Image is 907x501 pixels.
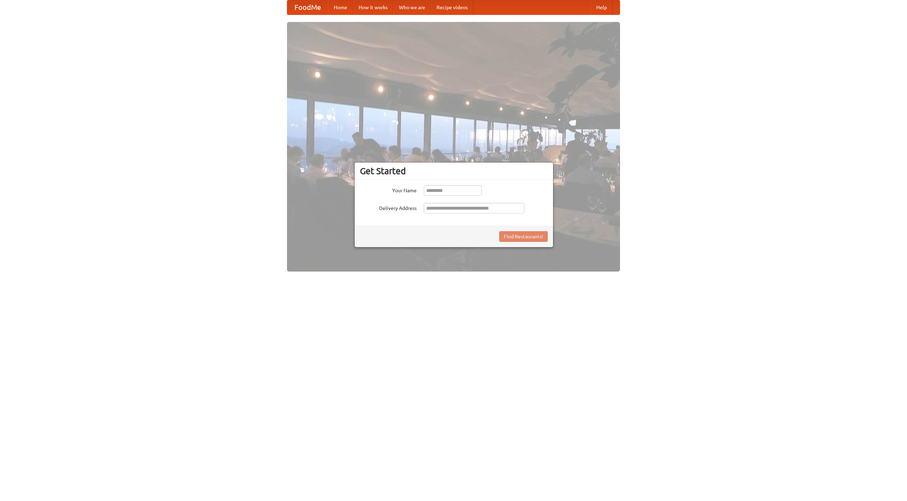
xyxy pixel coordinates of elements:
a: How it works [353,0,393,15]
h3: Get Started [360,166,548,176]
label: Your Name [360,185,417,194]
a: Recipe videos [431,0,473,15]
label: Delivery Address [360,203,417,212]
a: FoodMe [287,0,328,15]
a: Help [591,0,613,15]
a: Who we are [393,0,431,15]
button: Find Restaurants! [499,231,548,242]
a: Home [328,0,353,15]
